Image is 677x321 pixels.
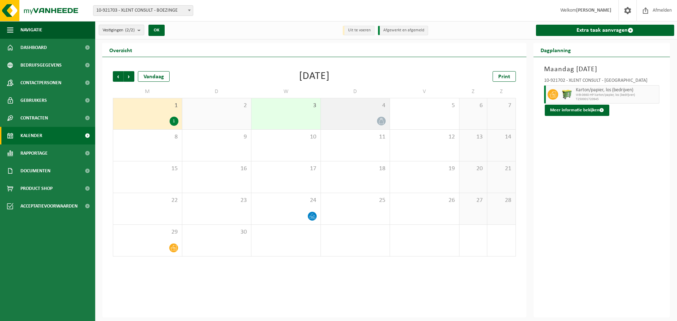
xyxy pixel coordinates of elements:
span: 7 [491,102,512,110]
td: Z [459,85,488,98]
span: 6 [463,102,484,110]
span: 30 [186,228,248,236]
li: Afgewerkt en afgemeld [378,26,428,35]
span: Volgende [124,71,134,82]
span: 3 [255,102,317,110]
span: 1 [117,102,178,110]
h2: Overzicht [102,43,139,57]
span: Kalender [20,127,42,144]
div: Vandaag [138,71,170,82]
span: Contactpersonen [20,74,61,92]
span: 15 [117,165,178,173]
div: 1 [170,117,178,126]
span: 28 [491,197,512,204]
span: 24 [255,197,317,204]
span: Navigatie [20,21,42,39]
a: Extra taak aanvragen [536,25,675,36]
span: 23 [186,197,248,204]
strong: [PERSON_NAME] [576,8,611,13]
button: OK [148,25,165,36]
span: 20 [463,165,484,173]
span: Bedrijfsgegevens [20,56,62,74]
span: 29 [117,228,178,236]
span: 26 [394,197,456,204]
td: Z [487,85,516,98]
span: 12 [394,133,456,141]
span: Vestigingen [103,25,135,36]
td: D [321,85,390,98]
span: 5 [394,102,456,110]
span: Print [498,74,510,80]
span: Dashboard [20,39,47,56]
span: 27 [463,197,484,204]
count: (2/2) [125,28,135,32]
span: 14 [491,133,512,141]
span: Acceptatievoorwaarden [20,197,78,215]
span: 13 [463,133,484,141]
div: [DATE] [299,71,330,82]
button: Vestigingen(2/2) [99,25,144,35]
span: T250001720945 [576,97,658,101]
li: Uit te voeren [343,26,374,35]
span: Documenten [20,162,50,180]
span: Vorige [113,71,123,82]
span: Karton/papier, los (bedrijven) [576,87,658,93]
span: Product Shop [20,180,53,197]
button: Meer informatie bekijken [545,105,609,116]
img: WB-0660-HPE-GN-50 [562,89,572,100]
span: 17 [255,165,317,173]
td: V [390,85,459,98]
span: Contracten [20,109,48,127]
h3: Maandag [DATE] [544,64,660,75]
span: 4 [324,102,386,110]
span: 25 [324,197,386,204]
span: 21 [491,165,512,173]
h2: Dagplanning [533,43,578,57]
span: 16 [186,165,248,173]
span: 11 [324,133,386,141]
span: 18 [324,165,386,173]
span: Gebruikers [20,92,47,109]
a: Print [493,71,516,82]
td: W [251,85,321,98]
td: M [113,85,182,98]
span: 9 [186,133,248,141]
span: 22 [117,197,178,204]
span: Rapportage [20,144,48,162]
span: 10 [255,133,317,141]
span: 8 [117,133,178,141]
div: 10-921702 - XLENT CONSULT - [GEOGRAPHIC_DATA] [544,78,660,85]
span: 10-921703 - XLENT CONSULT - BOEZINGE [93,5,193,16]
span: 10-921703 - XLENT CONSULT - BOEZINGE [93,6,193,16]
span: WB-0660-HP karton/papier, los (bedrijven) [576,93,658,97]
span: 2 [186,102,248,110]
span: 19 [394,165,456,173]
td: D [182,85,252,98]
